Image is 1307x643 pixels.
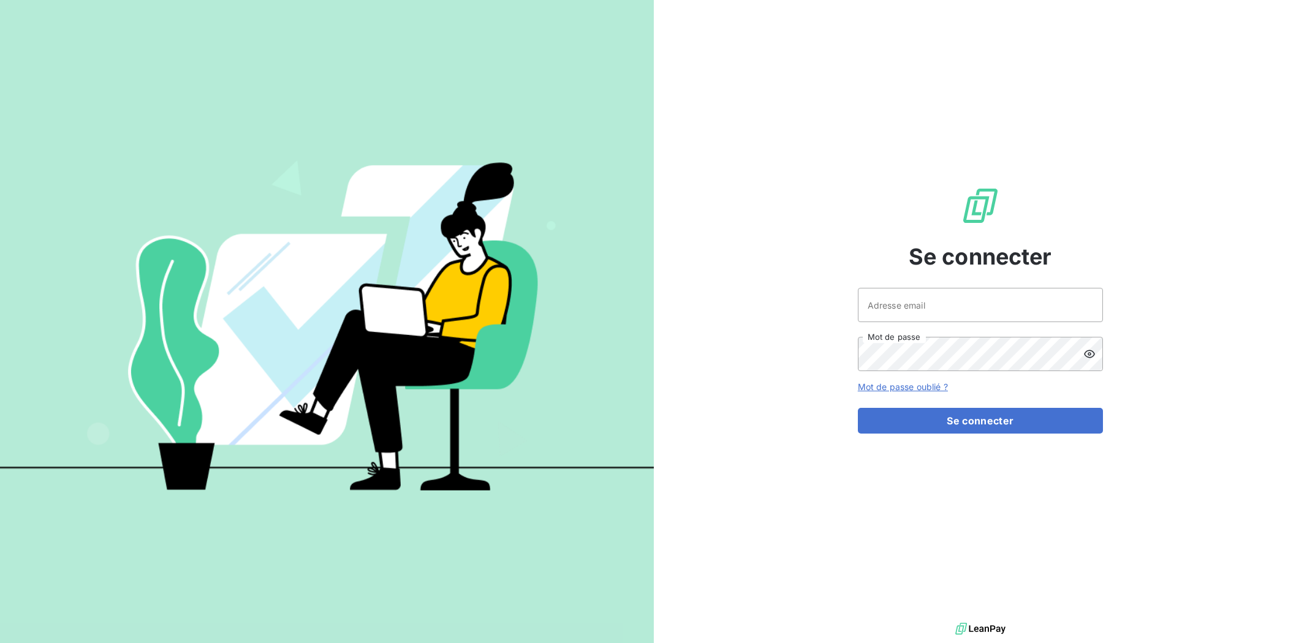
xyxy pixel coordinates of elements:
[955,620,1006,638] img: logo
[858,382,948,392] a: Mot de passe oublié ?
[858,408,1103,434] button: Se connecter
[961,186,1000,225] img: Logo LeanPay
[909,240,1052,273] span: Se connecter
[858,288,1103,322] input: placeholder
